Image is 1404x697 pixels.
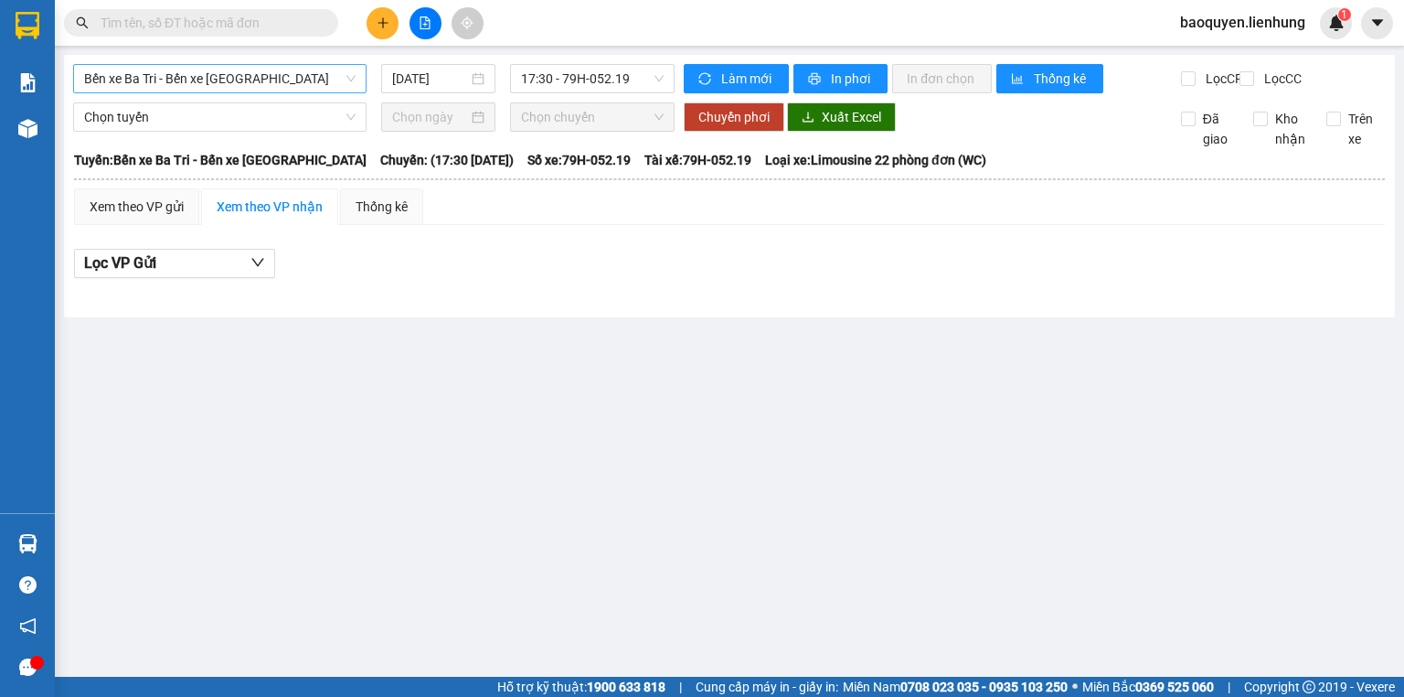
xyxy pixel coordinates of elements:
sup: 1 [1338,8,1351,21]
button: syncLàm mới [684,64,789,93]
span: Hỗ trợ kỹ thuật: [497,677,665,697]
span: Kho nhận [1268,109,1313,149]
span: 17:30 - 79H-052.19 [521,65,665,92]
span: Miền Bắc [1082,677,1214,697]
span: Miền Nam [843,677,1068,697]
span: In phơi [831,69,873,89]
div: Xem theo VP gửi [90,197,184,217]
input: 15/09/2025 [392,69,467,89]
span: Loại xe: Limousine 22 phòng đơn (WC) [765,150,986,170]
strong: 0708 023 035 - 0935 103 250 [900,680,1068,694]
input: Chọn ngày [392,107,467,127]
button: file-add [409,7,441,39]
button: aim [452,7,484,39]
span: copyright [1303,681,1315,693]
span: Lọc CC [1257,69,1304,89]
img: logo-vxr [16,12,39,39]
button: plus [367,7,399,39]
button: Lọc VP Gửi [74,249,275,278]
input: Tìm tên, số ĐT hoặc mã đơn [101,13,316,33]
span: Thống kê [1034,69,1089,89]
img: warehouse-icon [18,119,37,138]
button: downloadXuất Excel [787,102,896,132]
button: caret-down [1361,7,1393,39]
span: Cung cấp máy in - giấy in: [696,677,838,697]
span: plus [377,16,389,29]
button: Chuyển phơi [684,102,784,132]
span: Lọc VP Gửi [84,252,156,274]
span: Làm mới [721,69,774,89]
img: icon-new-feature [1328,15,1345,31]
strong: 1900 633 818 [587,680,665,694]
span: bar-chart [1011,72,1026,87]
span: Số xe: 79H-052.19 [527,150,631,170]
button: bar-chartThống kê [996,64,1103,93]
img: warehouse-icon [18,534,37,553]
span: aim [461,16,473,29]
img: solution-icon [18,73,37,92]
span: 1 [1341,8,1347,21]
span: | [679,677,682,697]
span: question-circle [19,576,37,594]
span: Đã giao [1196,109,1240,149]
span: Chọn chuyến [521,103,665,131]
span: Chuyến: (17:30 [DATE]) [380,150,514,170]
span: caret-down [1369,15,1386,31]
span: printer [808,72,824,87]
span: Bến xe Ba Tri - Bến xe Vạn Ninh [84,65,356,92]
span: Lọc CR [1198,69,1246,89]
b: Tuyến: Bến xe Ba Tri - Bến xe [GEOGRAPHIC_DATA] [74,153,367,167]
span: Chọn tuyến [84,103,356,131]
span: sync [698,72,714,87]
strong: 0369 525 060 [1135,680,1214,694]
span: baoquyen.lienhung [1165,11,1320,34]
span: down [250,255,265,270]
span: Trên xe [1341,109,1386,149]
span: search [76,16,89,29]
button: printerIn phơi [793,64,888,93]
span: notification [19,617,37,635]
div: Xem theo VP nhận [217,197,323,217]
span: | [1228,677,1230,697]
span: message [19,659,37,676]
span: ⚪️ [1072,683,1078,691]
button: In đơn chọn [892,64,992,93]
div: Thống kê [356,197,408,217]
span: file-add [419,16,431,29]
span: Tài xế: 79H-052.19 [644,150,751,170]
